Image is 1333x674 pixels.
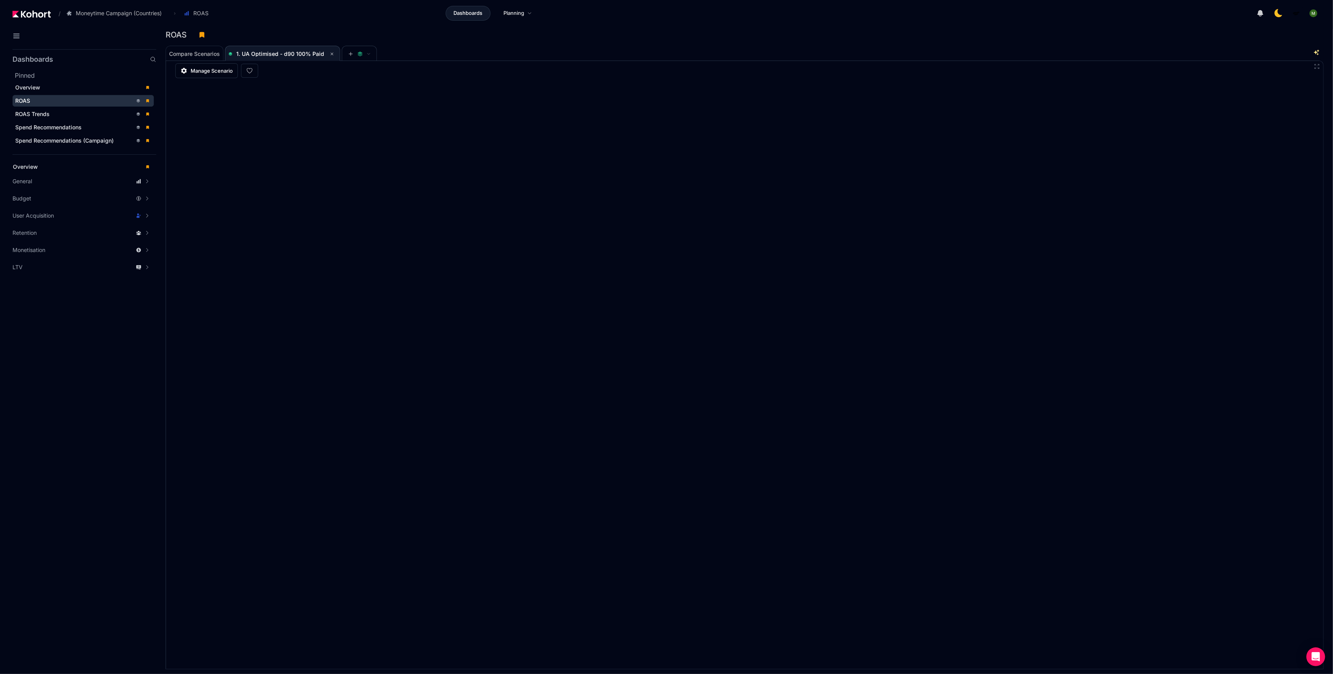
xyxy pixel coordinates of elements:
h2: Dashboards [12,56,53,63]
button: Moneytime Campaign (Countries) [62,7,170,20]
a: Planning [495,6,540,21]
span: Dashboards [453,9,482,17]
span: Monetisation [12,246,45,254]
span: Compare Scenarios [169,51,220,57]
div: Open Intercom Messenger [1306,647,1325,666]
button: ROAS [180,7,217,20]
span: Spend Recommendations (Campaign) [15,137,114,144]
span: Budget [12,195,31,202]
a: Overview [12,82,154,93]
a: Manage Scenario [175,63,238,78]
h2: Pinned [15,71,156,80]
span: Overview [13,163,38,170]
span: General [12,177,32,185]
span: › [172,10,177,16]
h3: ROAS [166,31,191,39]
a: ROAS Trends [12,108,154,120]
a: Spend Recommendations [12,122,154,133]
img: logo_MoneyTimeLogo_1_20250619094856634230.png [1292,9,1300,17]
span: Retention [12,229,37,237]
a: Spend Recommendations (Campaign) [12,135,154,147]
a: ROAS [12,95,154,107]
span: 1. UA Optimised - d90 100% Paid [236,50,324,57]
span: / [52,9,61,18]
span: ROAS [15,97,30,104]
button: Fullscreen [1314,63,1320,70]
span: Spend Recommendations [15,124,82,131]
span: Overview [15,84,40,91]
span: ROAS Trends [15,111,50,117]
span: Planning [503,9,524,17]
span: User Acquisition [12,212,54,220]
span: Manage Scenario [191,67,233,75]
span: Moneytime Campaign (Countries) [76,9,162,17]
img: Kohort logo [12,11,51,18]
a: Dashboards [446,6,491,21]
span: ROAS [193,9,209,17]
a: Overview [10,161,154,173]
span: LTV [12,263,23,271]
